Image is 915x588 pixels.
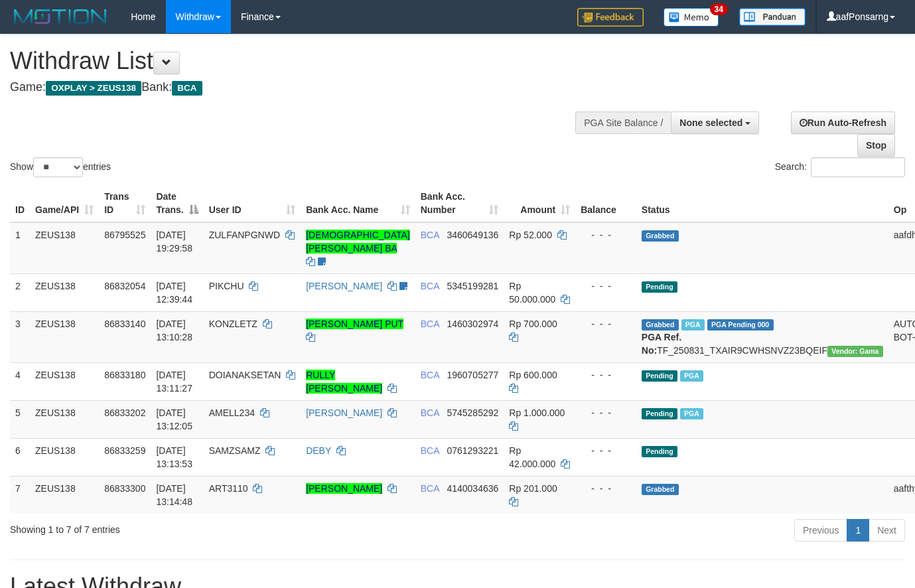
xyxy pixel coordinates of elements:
[10,157,111,177] label: Show entries
[10,48,597,74] h1: Withdraw List
[679,117,742,128] span: None selected
[156,407,192,431] span: [DATE] 13:12:05
[509,319,557,329] span: Rp 700.000
[10,311,30,362] td: 3
[421,230,439,240] span: BCA
[10,273,30,311] td: 2
[581,482,631,495] div: - - -
[204,184,301,222] th: User ID: activate to sort column ascending
[156,230,192,254] span: [DATE] 19:29:58
[681,319,705,331] span: Marked by aafnoeunsreypich
[10,476,30,514] td: 7
[104,445,145,456] span: 86833259
[575,111,671,134] div: PGA Site Balance /
[306,483,382,494] a: [PERSON_NAME]
[680,370,703,382] span: Marked by aafnoeunsreypich
[642,281,677,293] span: Pending
[421,445,439,456] span: BCA
[104,407,145,418] span: 86833202
[509,281,555,305] span: Rp 50.000.000
[671,111,759,134] button: None selected
[415,184,504,222] th: Bank Acc. Number: activate to sort column ascending
[99,184,151,222] th: Trans ID: activate to sort column ascending
[509,445,555,469] span: Rp 42.000.000
[710,3,728,15] span: 34
[306,370,382,394] a: RULLY [PERSON_NAME]
[10,184,30,222] th: ID
[209,230,280,240] span: ZULFANPGNWD
[827,346,883,357] span: Vendor URL: https://trx31.1velocity.biz
[151,184,203,222] th: Date Trans.: activate to sort column descending
[421,370,439,380] span: BCA
[306,445,331,456] a: DEBY
[156,319,192,342] span: [DATE] 13:10:28
[104,281,145,291] span: 86832054
[421,319,439,329] span: BCA
[156,445,192,469] span: [DATE] 13:13:53
[301,184,415,222] th: Bank Acc. Name: activate to sort column ascending
[209,370,281,380] span: DOIANAKSETAN
[847,519,869,542] a: 1
[172,81,202,96] span: BCA
[209,483,248,494] span: ART3110
[10,222,30,274] td: 1
[636,184,888,222] th: Status
[30,311,99,362] td: ZEUS138
[306,407,382,418] a: [PERSON_NAME]
[30,400,99,438] td: ZEUS138
[447,445,498,456] span: Copy 0761293221 to clipboard
[642,370,677,382] span: Pending
[577,8,644,27] img: Feedback.jpg
[581,444,631,457] div: - - -
[10,362,30,400] td: 4
[509,407,565,418] span: Rp 1.000.000
[306,230,410,254] a: [DEMOGRAPHIC_DATA][PERSON_NAME] BA
[306,319,403,329] a: [PERSON_NAME] PUT
[791,111,895,134] a: Run Auto-Refresh
[794,519,847,542] a: Previous
[739,8,806,26] img: panduan.png
[209,281,244,291] span: PIKCHU
[447,370,498,380] span: Copy 1960705277 to clipboard
[209,407,255,418] span: AMELL234
[642,230,679,242] span: Grabbed
[421,483,439,494] span: BCA
[869,519,905,542] a: Next
[509,483,557,494] span: Rp 201.000
[636,311,888,362] td: TF_250831_TXAIR9CWHSNVZ23BQEIF
[30,273,99,311] td: ZEUS138
[642,319,679,331] span: Grabbed
[447,319,498,329] span: Copy 1460302974 to clipboard
[33,157,83,177] select: Showentries
[104,370,145,380] span: 86833180
[642,332,681,356] b: PGA Ref. No:
[581,406,631,419] div: - - -
[421,281,439,291] span: BCA
[30,222,99,274] td: ZEUS138
[447,281,498,291] span: Copy 5345199281 to clipboard
[10,7,111,27] img: MOTION_logo.png
[306,281,382,291] a: [PERSON_NAME]
[10,438,30,476] td: 6
[10,518,372,536] div: Showing 1 to 7 of 7 entries
[104,230,145,240] span: 86795525
[642,446,677,457] span: Pending
[775,157,905,177] label: Search:
[680,408,703,419] span: Marked by aafnoeunsreypich
[642,408,677,419] span: Pending
[30,184,99,222] th: Game/API: activate to sort column ascending
[209,445,261,456] span: SAMZSAMZ
[209,319,257,329] span: KONZLETZ
[707,319,774,331] span: PGA Pending
[156,281,192,305] span: [DATE] 12:39:44
[664,8,719,27] img: Button%20Memo.svg
[857,134,895,157] a: Stop
[447,230,498,240] span: Copy 3460649136 to clipboard
[46,81,141,96] span: OXPLAY > ZEUS138
[811,157,905,177] input: Search:
[30,438,99,476] td: ZEUS138
[575,184,636,222] th: Balance
[504,184,575,222] th: Amount: activate to sort column ascending
[447,483,498,494] span: Copy 4140034636 to clipboard
[447,407,498,418] span: Copy 5745285292 to clipboard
